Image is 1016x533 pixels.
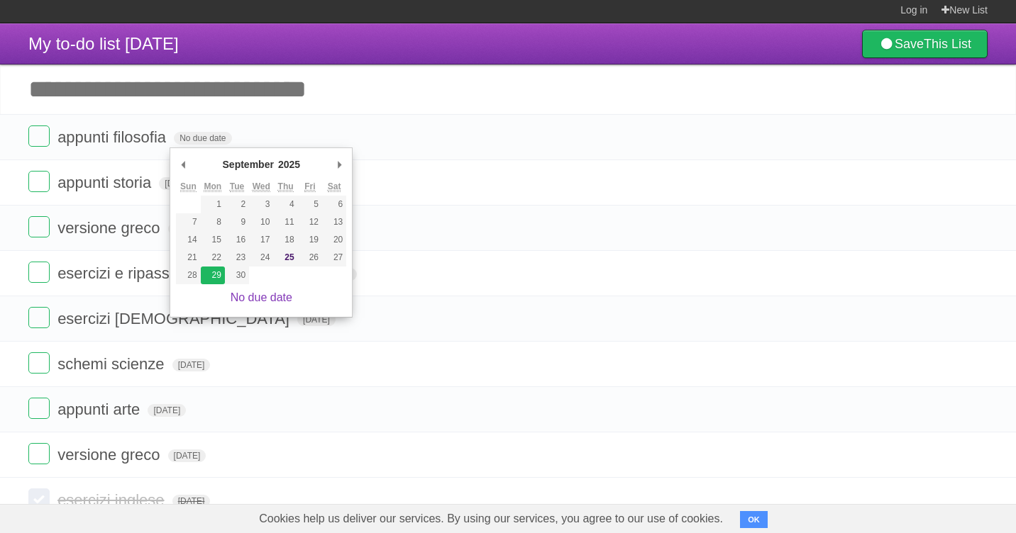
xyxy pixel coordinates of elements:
[230,181,244,192] abbr: Tuesday
[57,264,314,282] span: esercizi e ripasso [PERSON_NAME]
[57,491,167,509] span: esercizi inglese
[28,443,50,464] label: Done
[28,398,50,419] label: Done
[322,196,346,213] button: 6
[225,249,249,266] button: 23
[278,181,294,192] abbr: Thursday
[57,355,167,373] span: schemi scienze
[176,249,200,266] button: 21
[249,249,273,266] button: 24
[180,181,197,192] abbr: Sunday
[297,313,336,326] span: [DATE]
[273,196,297,213] button: 4
[57,446,163,464] span: versione greco
[221,154,276,175] div: September
[740,511,768,528] button: OK
[298,249,322,266] button: 26
[28,488,50,510] label: Done
[304,181,315,192] abbr: Friday
[57,400,143,418] span: appunti arte
[174,132,231,145] span: No due date
[176,213,200,231] button: 7
[201,266,225,284] button: 29
[28,216,50,237] label: Done
[924,37,971,51] b: This List
[225,266,249,284] button: 30
[57,219,163,237] span: versione greco
[28,34,179,53] span: My to-do list [DATE]
[862,30,988,58] a: SaveThis List
[276,154,302,175] div: 2025
[225,213,249,231] button: 9
[249,213,273,231] button: 10
[322,213,346,231] button: 13
[172,359,211,371] span: [DATE]
[253,181,270,192] abbr: Wednesday
[57,310,293,327] span: esercizi [DEMOGRAPHIC_DATA]
[176,154,190,175] button: Previous Month
[225,196,249,213] button: 2
[28,307,50,328] label: Done
[57,174,155,191] span: appunti storia
[28,171,50,192] label: Done
[273,213,297,231] button: 11
[201,213,225,231] button: 8
[28,125,50,147] label: Done
[201,231,225,249] button: 15
[245,505,737,533] span: Cookies help us deliver our services. By using our services, you agree to our use of cookies.
[298,196,322,213] button: 5
[148,404,186,417] span: [DATE]
[249,196,273,213] button: 3
[176,266,200,284] button: 28
[273,249,297,266] button: 25
[28,352,50,374] label: Done
[249,231,273,249] button: 17
[201,196,225,213] button: 1
[159,177,197,190] span: [DATE]
[57,128,170,146] span: appunti filosofia
[168,223,206,235] span: [DATE]
[172,495,211,507] span: [DATE]
[328,181,341,192] abbr: Saturday
[176,231,200,249] button: 14
[231,291,292,303] a: No due date
[201,249,225,266] button: 22
[28,262,50,283] label: Done
[322,249,346,266] button: 27
[322,231,346,249] button: 20
[273,231,297,249] button: 18
[332,154,346,175] button: Next Month
[298,213,322,231] button: 12
[225,231,249,249] button: 16
[168,449,206,462] span: [DATE]
[204,181,221,192] abbr: Monday
[298,231,322,249] button: 19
